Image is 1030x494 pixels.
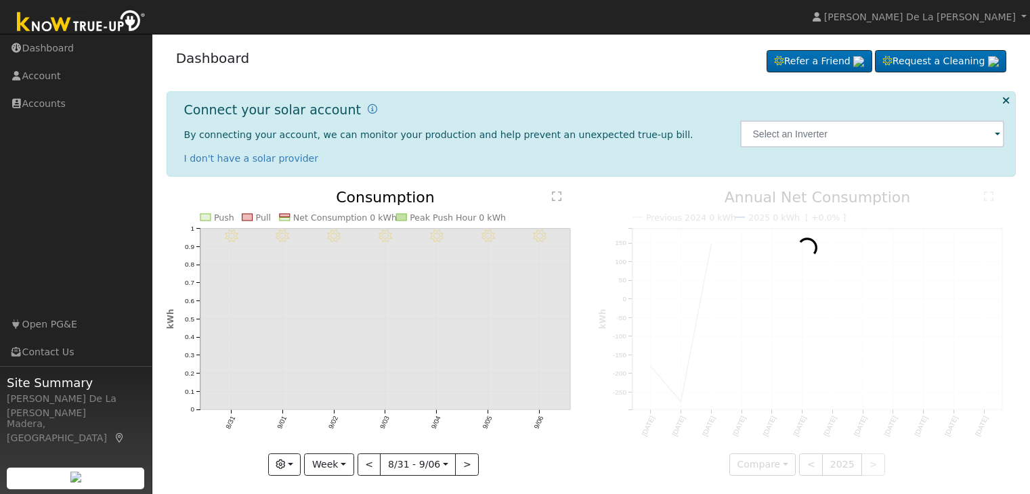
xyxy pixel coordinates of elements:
[184,129,693,140] span: By connecting your account, we can monitor your production and help prevent an unexpected true-up...
[184,102,361,118] h1: Connect your solar account
[7,417,145,445] div: Madera, [GEOGRAPHIC_DATA]
[184,153,319,164] a: I don't have a solar provider
[7,374,145,392] span: Site Summary
[875,50,1006,73] a: Request a Cleaning
[853,56,864,67] img: retrieve
[10,7,152,38] img: Know True-Up
[988,56,999,67] img: retrieve
[7,392,145,420] div: [PERSON_NAME] De La [PERSON_NAME]
[70,472,81,482] img: retrieve
[176,50,250,66] a: Dashboard
[740,120,1004,148] input: Select an Inverter
[767,50,872,73] a: Refer a Friend
[824,12,1016,22] span: [PERSON_NAME] De La [PERSON_NAME]
[114,432,126,443] a: Map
